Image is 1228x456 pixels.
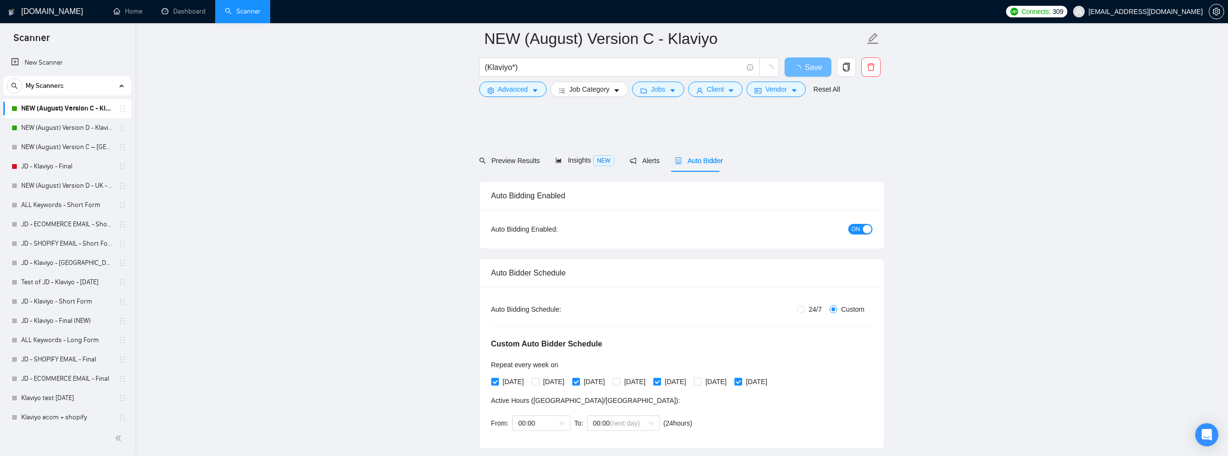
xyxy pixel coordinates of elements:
a: JD - ECOMMERCE EMAIL - Final [21,369,113,388]
a: JD - SHOPIFY EMAIL - Final [21,350,113,369]
span: holder [119,124,126,132]
span: robot [675,157,682,164]
span: [DATE] [742,376,771,387]
span: holder [119,163,126,170]
span: Scanner [6,31,57,51]
span: Connects: [1021,6,1050,17]
span: Insights [555,156,614,164]
span: caret-down [613,87,620,94]
span: [DATE] [539,376,568,387]
a: JD - Klaviyo - Final (NEW) [21,311,113,331]
span: search [479,157,486,164]
span: holder [119,317,126,325]
a: JD - Klaviyo - Final [21,157,113,176]
button: folderJobscaret-down [632,82,684,97]
span: folder [640,87,647,94]
span: copy [837,63,855,71]
div: Auto Bidding Schedule: [491,304,618,315]
img: upwork-logo.png [1010,8,1018,15]
span: delete [862,63,880,71]
span: Advanced [498,84,528,95]
a: searchScanner [225,7,261,15]
span: loading [765,65,773,73]
a: NEW (August) Version D - UK - Klaviyo [21,176,113,195]
span: loading [793,65,805,72]
input: Search Freelance Jobs... [485,61,743,73]
span: double-left [115,433,124,443]
a: Test of JD - Klaviyo - [DATE] [21,273,113,292]
a: NEW (August) Version D - Klaviyo [21,118,113,138]
span: (next day) [610,419,640,427]
span: My Scanners [26,76,64,96]
button: search [7,78,22,94]
span: Active Hours ( [GEOGRAPHIC_DATA]/[GEOGRAPHIC_DATA] ): [491,397,680,404]
button: setting [1209,4,1224,19]
span: 00:00 [593,416,654,430]
button: idcardVendorcaret-down [746,82,805,97]
span: holder [119,298,126,305]
a: New Scanner [11,53,124,72]
span: From: [491,419,509,427]
span: search [7,83,22,89]
span: Custom [837,304,868,315]
button: copy [837,57,856,77]
img: logo [8,4,15,20]
a: JD - Klaviyo - [GEOGRAPHIC_DATA] - only [21,253,113,273]
span: bars [559,87,566,94]
span: Job Category [569,84,609,95]
div: Auto Bidding Enabled: [491,224,618,235]
span: idcard [755,87,761,94]
span: Repeat every week on [491,361,558,369]
span: user [696,87,703,94]
span: area-chart [555,157,562,164]
button: delete [861,57,881,77]
span: Jobs [651,84,665,95]
a: Klaviyo test [DATE] [21,388,113,408]
span: [DATE] [621,376,649,387]
a: JD - Klaviyo - Short Form [21,292,113,311]
span: Vendor [765,84,786,95]
span: holder [119,240,126,248]
span: holder [119,105,126,112]
span: setting [487,87,494,94]
a: Klaviyo ecom + shopify [21,408,113,427]
span: Save [805,61,822,73]
span: notification [630,157,636,164]
span: Alerts [630,157,660,165]
span: holder [119,143,126,151]
span: Client [707,84,724,95]
span: holder [119,221,126,228]
span: Auto Bidder [675,157,723,165]
input: Scanner name... [484,27,865,51]
span: NEW [593,155,614,166]
span: [DATE] [661,376,690,387]
button: Save [785,57,831,77]
a: JD - ECOMMERCE EMAIL - Short Form [21,215,113,234]
li: New Scanner [3,53,131,72]
span: holder [119,278,126,286]
a: dashboardDashboard [162,7,206,15]
span: To: [574,419,583,427]
a: ALL Keywords - Long Form [21,331,113,350]
span: edit [867,32,879,45]
a: NEW (August) Version C - Klaviyo [21,99,113,118]
a: Reset All [814,84,840,95]
span: caret-down [669,87,676,94]
span: ( 24 hours) [663,419,692,427]
a: setting [1209,8,1224,15]
button: userClientcaret-down [688,82,743,97]
span: 00:00 [518,416,565,430]
span: holder [119,375,126,383]
span: caret-down [728,87,734,94]
span: [DATE] [499,376,528,387]
a: JD - SHOPIFY EMAIL - Short Form [21,234,113,253]
span: 24/7 [805,304,826,315]
a: NEW (August) Version C – [GEOGRAPHIC_DATA] - Klaviyo [21,138,113,157]
span: ON [852,224,860,235]
button: settingAdvancedcaret-down [479,82,547,97]
span: holder [119,414,126,421]
div: Auto Bidding Enabled [491,182,872,209]
button: barsJob Categorycaret-down [551,82,628,97]
span: holder [119,356,126,363]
